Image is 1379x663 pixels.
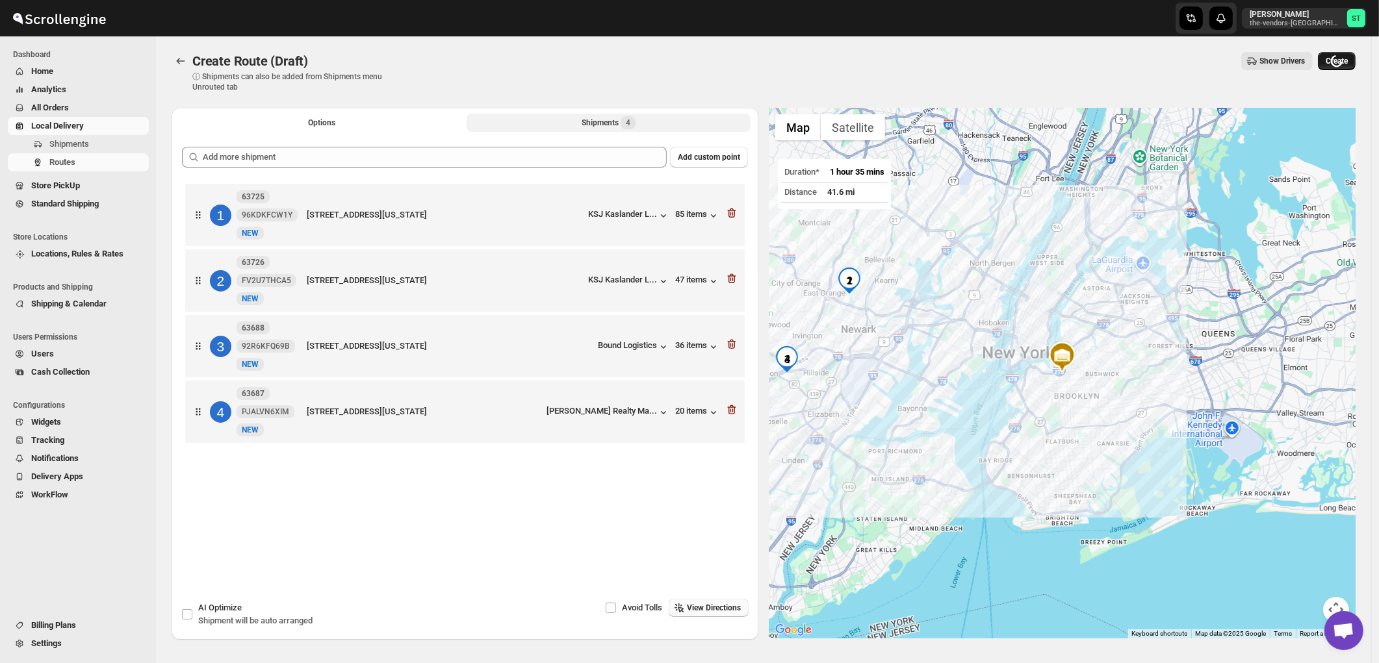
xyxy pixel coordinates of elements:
[772,621,815,638] a: Open this area in Google Maps (opens a new window)
[198,603,242,612] span: AI Optimize
[31,299,107,308] span: Shipping & Calendar
[307,208,583,221] div: [STREET_ADDRESS][US_STATE]
[1300,630,1352,637] a: Report a map error
[242,210,292,220] span: 96KDKFCW1Y
[8,363,149,381] button: Cash Collection
[31,435,64,445] span: Tracking
[8,245,149,263] button: Locations, Rules & Rates
[8,81,149,99] button: Analytics
[8,634,149,653] button: Settings
[622,603,662,612] span: Avoid Tolls
[8,431,149,449] button: Tracking
[185,184,745,246] div: 16372596KDKFCW1YNewNEW[STREET_ADDRESS][US_STATE]KSJ Kaslander L...85 items
[179,114,464,132] button: All Route Options
[185,249,745,312] div: 263726FV2U7THCA5NewNEW[STREET_ADDRESS][US_STATE]KSJ Kaslander L...47 items
[8,413,149,431] button: Widgets
[582,116,636,129] div: Shipments
[836,268,862,294] div: 2
[8,486,149,504] button: WorkFlow
[8,99,149,117] button: All Orders
[675,209,720,222] button: 85 items
[1274,630,1292,637] a: Terms (opens in new tab)
[830,167,884,177] span: 1 hour 35 mins
[242,229,259,238] span: NEW
[675,340,720,353] button: 36 items
[192,53,308,69] span: Create Route (Draft)
[31,103,69,112] span: All Orders
[31,417,61,427] span: Widgets
[8,468,149,486] button: Delivery Apps
[31,66,53,76] span: Home
[31,367,90,377] span: Cash Collection
[31,121,84,131] span: Local Delivery
[772,621,815,638] img: Google
[547,406,670,419] button: [PERSON_NAME] Realty Ma...
[1241,52,1313,70] button: Show Drivers
[675,406,720,419] div: 20 items
[8,62,149,81] button: Home
[588,275,670,288] button: KSJ Kaslander L...
[185,381,745,443] div: 463687PJALVN6XIMNewNEW[STREET_ADDRESS][US_STATE][PERSON_NAME] Realty Ma...20 items
[31,490,68,499] span: WorkFlow
[8,153,149,171] button: Routes
[172,52,190,70] button: Routes
[1131,629,1187,638] button: Keyboard shortcuts
[1242,8,1367,29] button: User menu
[821,114,885,140] button: Show satellite imagery
[775,114,821,140] button: Show street map
[242,323,264,332] b: 63688
[13,282,149,292] span: Products and Shipping
[1195,630,1266,637] span: Map data ©2025 Google
[242,341,290,351] span: 92R6KFQ69B
[307,274,583,287] div: [STREET_ADDRESS][US_STATE]
[13,49,149,60] span: Dashboard
[670,147,748,168] button: Add custom point
[588,209,670,222] button: KSJ Kaslander L...
[192,71,397,92] p: ⓘ Shipments can also be added from Shipments menu Unrouted tab
[31,249,123,258] span: Locations, Rules & Rates
[210,270,231,292] div: 2
[1259,56,1305,66] span: Show Drivers
[827,187,855,197] span: 41.6 mi
[242,389,264,398] b: 63687
[242,192,264,201] b: 63725
[242,258,264,267] b: 63726
[8,295,149,313] button: Shipping & Calendar
[8,345,149,363] button: Users
[1250,19,1342,27] p: the-vendors-[GEOGRAPHIC_DATA]
[784,167,819,177] span: Duration*
[588,275,657,284] div: KSJ Kaslander L...
[1323,597,1349,623] button: Map camera controls
[210,205,231,226] div: 1
[675,275,720,288] button: 47 items
[8,449,149,468] button: Notifications
[10,2,108,34] img: ScrollEngine
[31,620,76,630] span: Billing Plans
[1352,14,1361,23] text: ST
[31,453,79,463] span: Notifications
[242,360,259,369] span: NEW
[210,336,231,357] div: 3
[8,135,149,153] button: Shipments
[598,340,670,353] button: Bound Logistics
[308,118,335,128] span: Options
[242,275,291,286] span: FV2U7THCA5
[242,425,259,434] span: NEW
[203,147,667,168] input: Add more shipment
[31,638,62,648] span: Settings
[1347,9,1365,27] span: Simcha Trieger
[49,157,75,167] span: Routes
[242,294,259,303] span: NEW
[774,346,800,372] div: 4
[31,199,99,208] span: Standard Shipping
[1250,9,1342,19] p: [PERSON_NAME]
[307,340,593,353] div: [STREET_ADDRESS][US_STATE]
[784,187,817,197] span: Distance
[13,400,149,410] span: Configurations
[8,616,149,634] button: Billing Plans
[588,209,657,219] div: KSJ Kaslander L...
